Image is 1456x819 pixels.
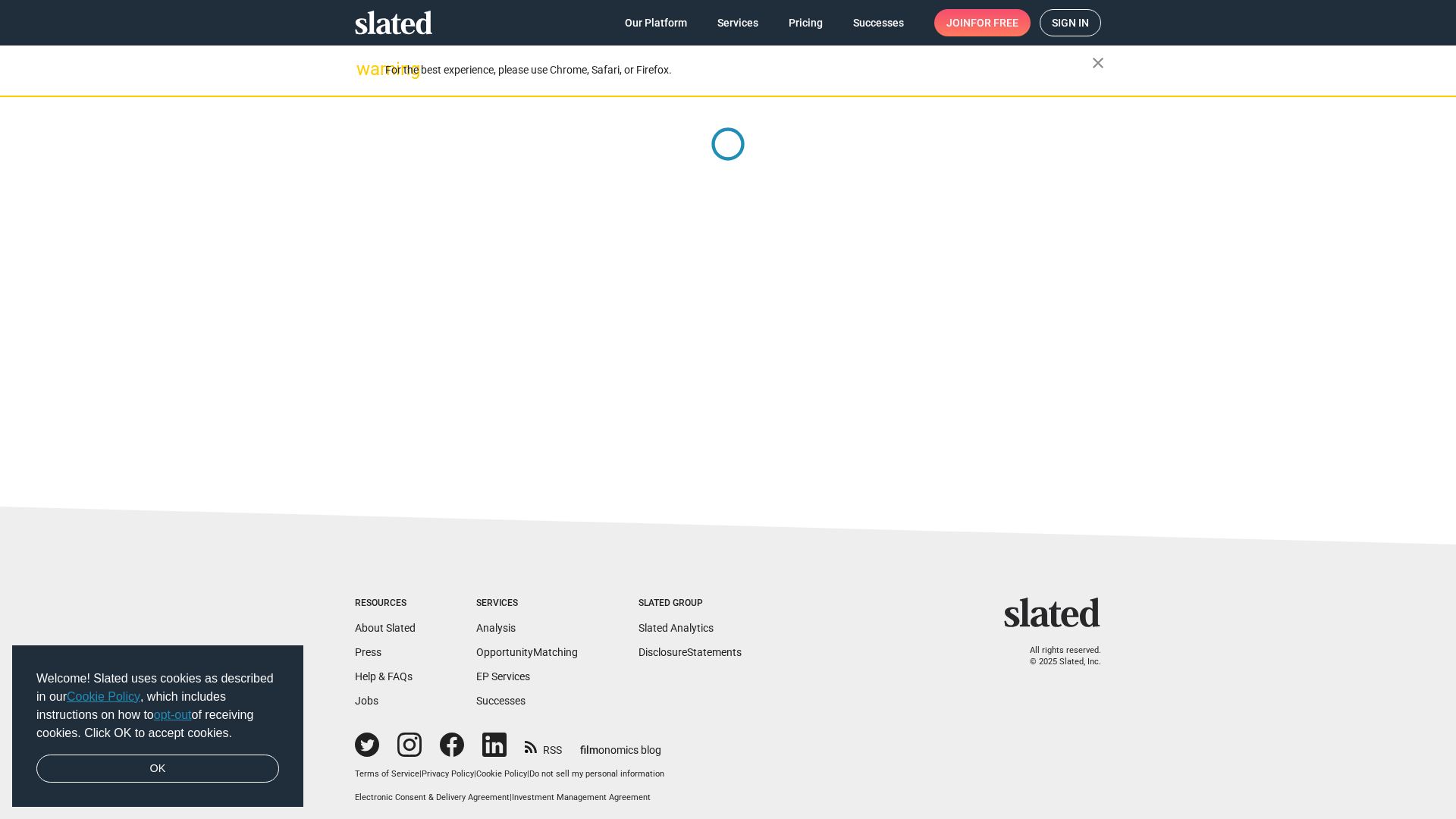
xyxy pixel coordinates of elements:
[580,731,661,758] a: filmonomics blog
[1040,9,1101,36] a: Sign in
[355,769,419,779] a: Terms of Service
[474,769,476,779] span: |
[946,9,1018,36] span: Join
[355,622,416,634] a: About Slated
[36,755,279,783] a: dismiss cookie message
[422,769,474,779] a: Privacy Policy
[639,622,714,634] a: Slated Analytics
[419,769,422,779] span: |
[512,792,651,802] a: Investment Management Agreement
[355,670,413,682] a: Help & FAQs
[789,9,823,36] span: Pricing
[355,646,381,658] a: Press
[777,9,835,36] a: Pricing
[853,9,904,36] span: Successes
[529,769,664,780] button: Do not sell my personal information
[639,598,742,610] div: Slated Group
[154,708,192,721] a: opt-out
[525,734,562,758] a: RSS
[1052,10,1089,36] span: Sign in
[385,60,1092,80] div: For the best experience, please use Chrome, Safari, or Firefox.
[355,792,510,802] a: Electronic Consent & Delivery Agreement
[476,646,578,658] a: OpportunityMatching
[639,646,742,658] a: DisclosureStatements
[510,792,512,802] span: |
[355,695,378,707] a: Jobs
[67,690,140,703] a: Cookie Policy
[12,645,303,808] div: cookieconsent
[356,60,375,78] mat-icon: warning
[476,598,578,610] div: Services
[36,670,279,742] span: Welcome! Slated uses cookies as described in our , which includes instructions on how to of recei...
[613,9,699,36] a: Our Platform
[971,9,1018,36] span: for free
[527,769,529,779] span: |
[476,695,526,707] a: Successes
[705,9,770,36] a: Services
[476,769,527,779] a: Cookie Policy
[476,622,516,634] a: Analysis
[1089,54,1107,72] mat-icon: close
[476,670,530,682] a: EP Services
[580,744,598,756] span: film
[355,598,416,610] div: Resources
[841,9,916,36] a: Successes
[1014,645,1101,667] p: All rights reserved. © 2025 Slated, Inc.
[625,9,687,36] span: Our Platform
[717,9,758,36] span: Services
[934,9,1031,36] a: Joinfor free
